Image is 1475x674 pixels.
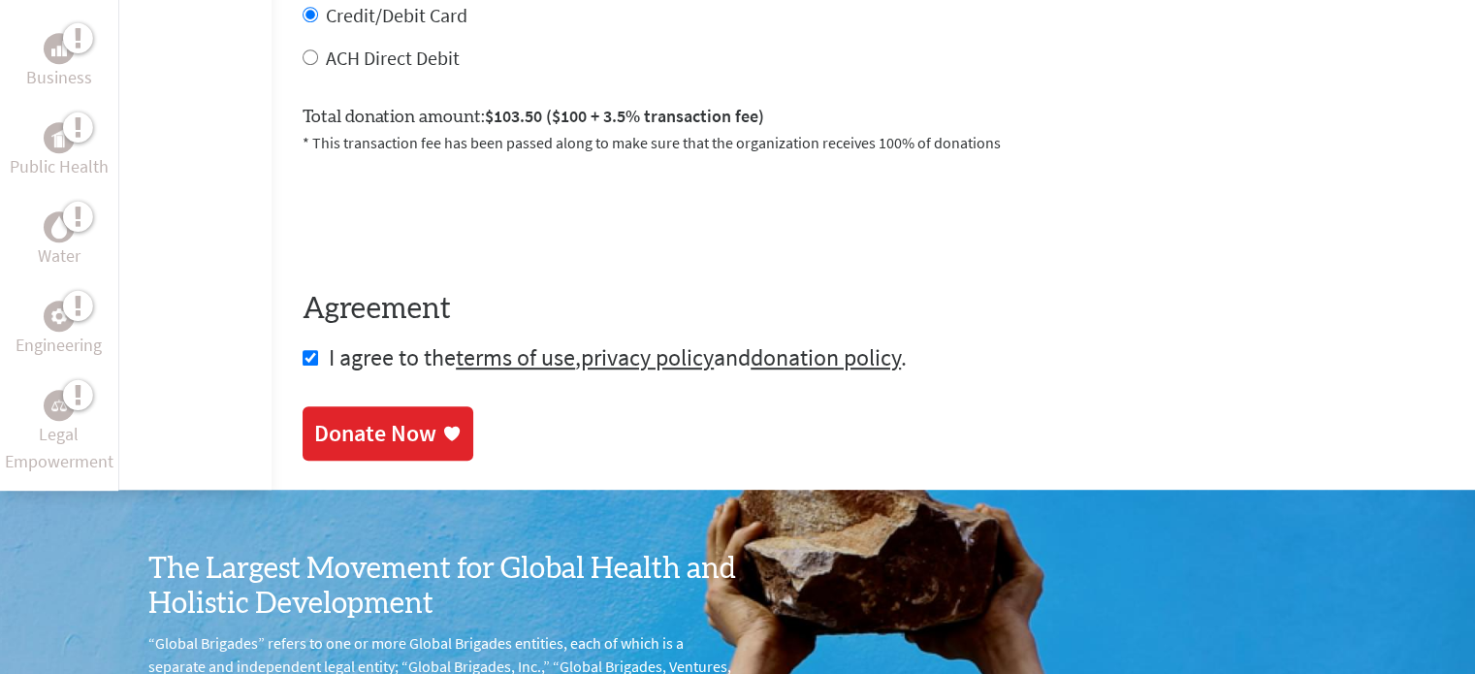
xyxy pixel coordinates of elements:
[581,342,714,372] a: privacy policy
[303,103,764,131] label: Total donation amount:
[148,552,738,622] h3: The Largest Movement for Global Health and Holistic Development
[38,211,80,270] a: WaterWater
[4,390,114,475] a: Legal EmpowermentLegal Empowerment
[751,342,901,372] a: donation policy
[51,308,67,324] img: Engineering
[10,122,109,180] a: Public HealthPublic Health
[485,105,764,127] span: $103.50 ($100 + 3.5% transaction fee)
[38,242,80,270] p: Water
[314,418,436,449] div: Donate Now
[44,33,75,64] div: Business
[329,342,907,372] span: I agree to the , and .
[16,301,102,359] a: EngineeringEngineering
[51,216,67,239] img: Water
[51,41,67,56] img: Business
[4,421,114,475] p: Legal Empowerment
[44,390,75,421] div: Legal Empowerment
[26,64,92,91] p: Business
[44,122,75,153] div: Public Health
[44,211,75,242] div: Water
[303,177,597,253] iframe: reCAPTCHA
[303,131,1444,154] p: * This transaction fee has been passed along to make sure that the organization receives 100% of ...
[326,3,467,27] label: Credit/Debit Card
[456,342,575,372] a: terms of use
[26,33,92,91] a: BusinessBusiness
[10,153,109,180] p: Public Health
[51,400,67,411] img: Legal Empowerment
[16,332,102,359] p: Engineering
[303,292,1444,327] h4: Agreement
[303,406,473,461] a: Donate Now
[44,301,75,332] div: Engineering
[326,46,460,70] label: ACH Direct Debit
[51,128,67,147] img: Public Health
